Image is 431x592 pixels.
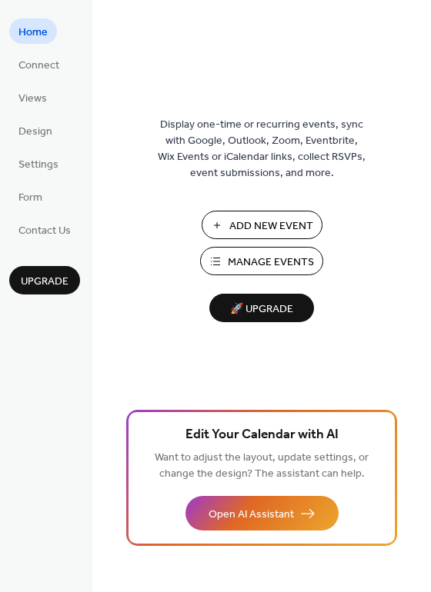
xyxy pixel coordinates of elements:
[18,157,58,173] span: Settings
[158,117,366,181] span: Display one-time or recurring events, sync with Google, Outlook, Zoom, Eventbrite, Wix Events or ...
[9,266,80,294] button: Upgrade
[18,25,48,41] span: Home
[18,124,52,140] span: Design
[219,299,305,320] span: 🚀 Upgrade
[209,294,314,322] button: 🚀 Upgrade
[9,52,68,77] a: Connect
[18,190,42,206] span: Form
[185,496,339,530] button: Open AI Assistant
[9,85,56,110] a: Views
[21,274,68,290] span: Upgrade
[9,18,57,44] a: Home
[228,254,314,271] span: Manage Events
[155,447,369,484] span: Want to adjust the layout, update settings, or change the design? The assistant can help.
[200,247,323,275] button: Manage Events
[9,151,68,176] a: Settings
[18,58,59,74] span: Connect
[185,424,339,446] span: Edit Your Calendar with AI
[18,223,71,239] span: Contact Us
[9,118,62,143] a: Design
[9,217,80,242] a: Contact Us
[229,218,313,234] span: Add New Event
[209,507,294,523] span: Open AI Assistant
[18,91,47,107] span: Views
[9,184,52,209] a: Form
[202,211,322,239] button: Add New Event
